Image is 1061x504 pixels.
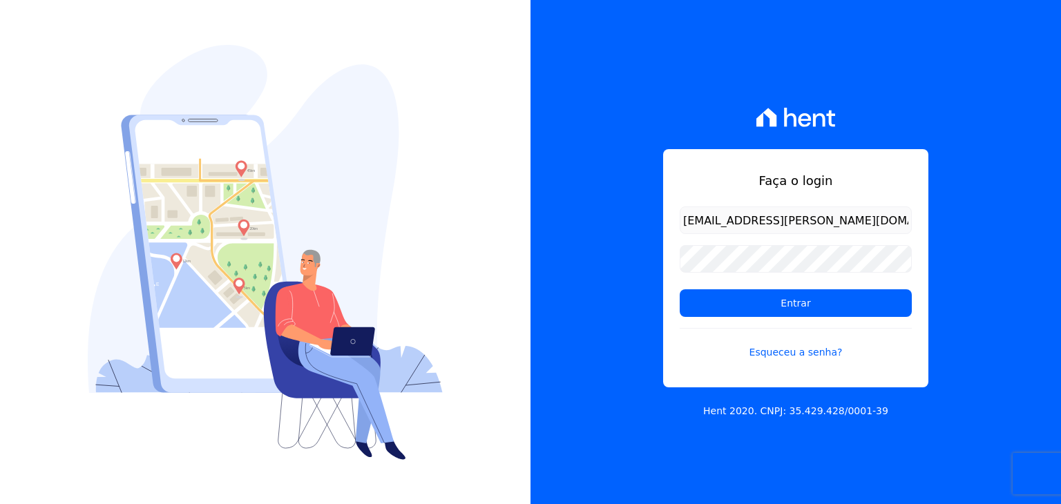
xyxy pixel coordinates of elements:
[88,45,443,460] img: Login
[680,328,912,360] a: Esqueceu a senha?
[680,206,912,234] input: Email
[703,404,888,418] p: Hent 2020. CNPJ: 35.429.428/0001-39
[680,171,912,190] h1: Faça o login
[680,289,912,317] input: Entrar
